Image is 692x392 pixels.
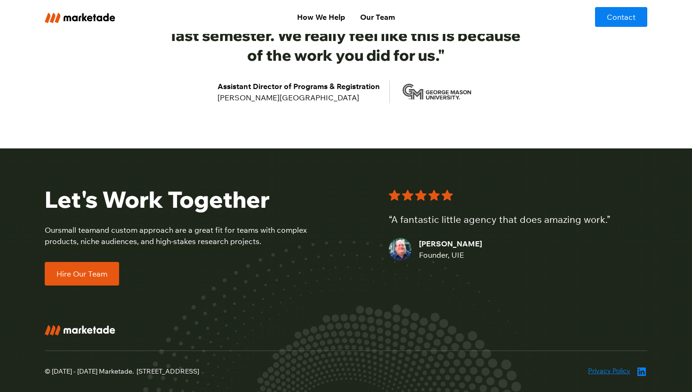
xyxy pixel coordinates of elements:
[165,7,527,65] h3: "Our enrollment has more than doubled since last semester. We really feel like this is because of...
[595,7,647,27] a: Contact
[45,186,308,213] h2: Let's Work Together
[419,238,482,249] div: [PERSON_NAME]
[45,224,308,247] div: Our and custom approach are a great fit for teams with complex products, niche audiences, and hig...
[45,262,119,286] a: Hire Our Team
[45,11,170,23] a: home
[290,8,353,26] a: How We Help
[217,92,380,103] div: [PERSON_NAME][GEOGRAPHIC_DATA]
[45,367,199,376] div: © [DATE] - [DATE] Marketade. [STREET_ADDRESS]
[217,81,380,92] div: Assistant Director of Programs & Registration
[353,8,402,26] a: Our Team
[588,366,630,376] a: Privacy Policy
[58,225,96,235] a: small team
[399,82,475,102] img: Marketade Client George Mason University
[419,249,482,261] div: Founder, UIE
[389,212,610,227] div: “A fantastic little agency that does amazing work.”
